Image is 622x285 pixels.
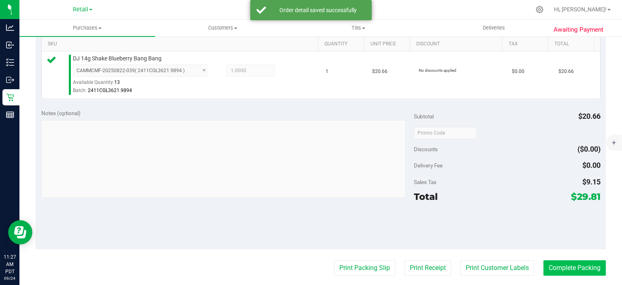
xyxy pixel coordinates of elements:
[6,24,14,32] inline-svg: Analytics
[371,41,407,47] a: Unit Price
[271,6,366,14] div: Order detail saved successfully
[6,41,14,49] inline-svg: Inbound
[582,178,601,186] span: $9.15
[558,68,574,75] span: $20.66
[416,41,499,47] a: Discount
[543,260,606,276] button: Complete Packing
[41,110,81,116] span: Notes (optional)
[512,68,524,75] span: $0.00
[414,113,434,120] span: Subtotal
[426,19,562,36] a: Deliveries
[73,77,214,92] div: Available Quantity:
[554,25,603,34] span: Awaiting Payment
[8,220,32,244] iframe: Resource center
[73,6,88,13] span: Retail
[73,88,87,93] span: Batch:
[414,142,438,156] span: Discounts
[6,76,14,84] inline-svg: Outbound
[414,179,437,185] span: Sales Tax
[4,275,16,281] p: 09/24
[472,24,516,32] span: Deliveries
[419,68,456,73] span: No discounts applied
[19,24,155,32] span: Purchases
[19,19,155,36] a: Purchases
[326,68,328,75] span: 1
[578,112,601,120] span: $20.66
[88,88,132,93] span: 2411CGL3621.9894
[554,41,591,47] a: Total
[535,6,545,13] div: Manage settings
[6,58,14,66] inline-svg: Inventory
[324,41,361,47] a: Quantity
[155,19,291,36] a: Customers
[414,191,438,202] span: Total
[6,111,14,119] inline-svg: Reports
[6,93,14,101] inline-svg: Retail
[291,19,426,36] a: Tills
[291,24,426,32] span: Tills
[577,145,601,153] span: ($0.00)
[155,24,290,32] span: Customers
[334,260,395,276] button: Print Packing Slip
[509,41,545,47] a: Tax
[571,191,601,202] span: $29.81
[414,127,477,139] input: Promo Code
[414,162,443,169] span: Delivery Fee
[4,253,16,275] p: 11:27 AM PDT
[460,260,534,276] button: Print Customer Labels
[48,41,315,47] a: SKU
[372,68,388,75] span: $20.66
[73,55,162,62] span: DJ 14g Shake Blueberry Bang Bang
[405,260,451,276] button: Print Receipt
[582,161,601,169] span: $0.00
[114,79,120,85] span: 13
[554,6,607,13] span: Hi, [PERSON_NAME]!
